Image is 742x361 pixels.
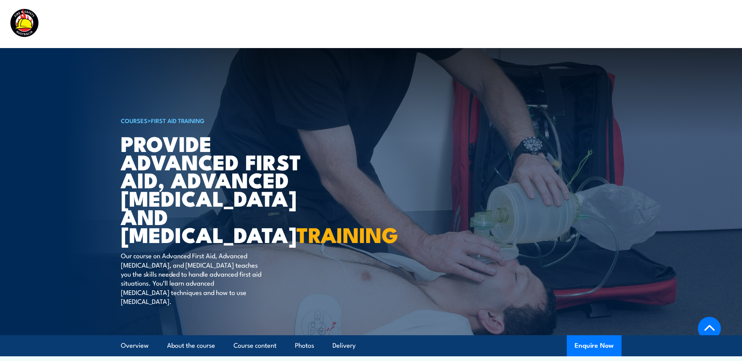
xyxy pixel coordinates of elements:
[121,251,264,306] p: Our course on Advanced First Aid, Advanced [MEDICAL_DATA], and [MEDICAL_DATA] teaches you the ski...
[121,116,147,125] a: COURSES
[539,14,568,34] a: About Us
[681,14,705,34] a: Contact
[121,134,314,243] h1: Provide Advanced First Aid, Advanced [MEDICAL_DATA] and [MEDICAL_DATA]
[234,335,277,356] a: Course content
[121,335,149,356] a: Overview
[332,335,356,356] a: Delivery
[567,335,622,356] button: Enquire Now
[619,14,663,34] a: Learner Portal
[428,14,521,34] a: Emergency Response Services
[296,218,398,250] strong: TRAINING
[167,335,215,356] a: About the course
[121,116,314,125] h6: >
[317,14,342,34] a: Courses
[151,116,205,125] a: First Aid Training
[359,14,411,34] a: Course Calendar
[585,14,602,34] a: News
[295,335,314,356] a: Photos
